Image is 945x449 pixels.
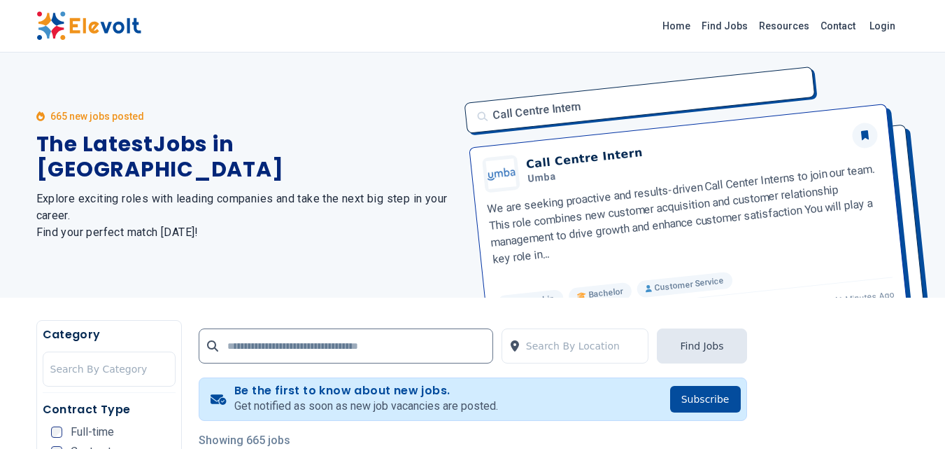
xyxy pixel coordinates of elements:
p: Showing 665 jobs [199,432,747,449]
a: Login [861,12,904,40]
h5: Category [43,326,176,343]
p: Get notified as soon as new job vacancies are posted. [234,398,498,415]
a: Resources [753,15,815,37]
button: Subscribe [670,386,741,413]
a: Find Jobs [696,15,753,37]
h1: The Latest Jobs in [GEOGRAPHIC_DATA] [36,132,456,182]
img: Elevolt [36,11,141,41]
a: Contact [815,15,861,37]
h5: Contract Type [43,401,176,418]
input: Full-time [51,427,62,438]
p: 665 new jobs posted [50,109,144,123]
a: Home [657,15,696,37]
button: Find Jobs [657,329,746,364]
h2: Explore exciting roles with leading companies and take the next big step in your career. Find you... [36,191,456,241]
h4: Be the first to know about new jobs. [234,384,498,398]
span: Full-time [71,427,114,438]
